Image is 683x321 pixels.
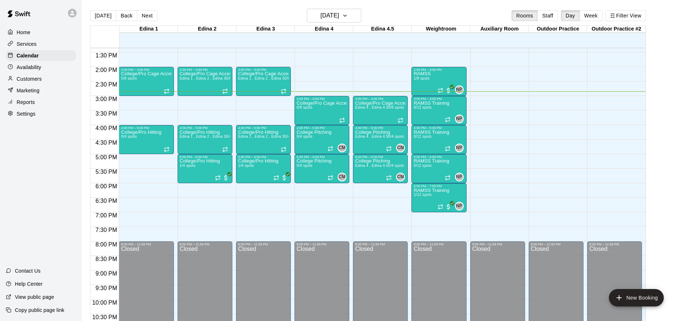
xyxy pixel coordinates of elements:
div: 8:00 PM – 11:59 PM [414,242,464,246]
h6: [DATE] [321,11,339,21]
p: Contact Us [15,267,41,274]
span: 0/8 spots filled [226,76,242,80]
span: Recurring event [445,146,451,152]
span: Edina 1 , Edina 2 , Edina 3 [180,135,226,139]
div: Nick Pinkelman [455,173,464,181]
p: Copy public page link [15,306,64,314]
span: Edina 1 , Edina 2 , Edina 3 [238,135,284,139]
p: Calendar [17,52,39,59]
div: Customers [6,73,76,84]
p: Marketing [17,87,40,94]
p: Customers [17,75,42,83]
button: [DATE] [307,9,361,23]
div: 4:00 PM – 5:00 PM: RAMSS Training [411,125,466,154]
div: Nick Pinkelman [455,202,464,210]
div: 5:00 PM – 6:00 PM: College Pitching [294,154,349,183]
div: 4:00 PM – 5:00 PM [414,126,464,130]
span: 1:30 PM [94,52,119,59]
span: Recurring event [438,88,443,93]
span: Cade Marsolek [341,173,346,181]
span: Recurring event [281,88,286,94]
span: Recurring event [281,147,286,152]
span: 0/8 spots filled [297,105,313,109]
span: All customers have paid [445,203,452,210]
span: Recurring event [386,146,392,152]
span: CM [339,144,346,152]
p: View public page [15,293,54,301]
div: 2:00 PM – 3:00 PM [238,68,289,72]
div: 8:00 PM – 11:59 PM [121,242,171,246]
div: 2:00 PM – 3:00 PM: College/Pro Cage Access (Hitting) [178,67,232,96]
div: Settings [6,108,76,119]
span: Recurring event [445,117,451,123]
div: Marketing [6,85,76,96]
span: 9:00 PM [94,270,119,277]
p: Settings [17,110,36,117]
span: CM [339,173,346,181]
button: Staff [537,10,558,21]
span: Recurring event [273,175,279,181]
span: 1/12 spots filled [414,193,431,197]
div: 2:00 PM – 3:00 PM: RAMSS [411,67,466,96]
div: Cade Marsolek [338,173,346,181]
span: Recurring event [215,175,221,181]
div: Nick Pinkelman [455,115,464,123]
span: Edina 4 , Edina 4.5 [355,135,388,139]
span: Recurring event [339,117,345,123]
div: 8:00 PM – 11:59 PM [180,242,230,246]
p: Home [17,29,31,36]
div: Nick Pinkelman [455,85,464,94]
div: 4:00 PM – 5:00 PM: College/Pro Hitting [119,125,174,154]
div: 8:00 PM – 11:59 PM [238,242,289,246]
span: 1/4 spots filled [180,164,196,168]
span: 0/8 spots filled [121,76,137,80]
span: Nick Pinkelman [458,115,464,123]
div: 5:00 PM – 6:00 PM: College Pitching [353,154,408,183]
div: Weightroom [412,26,470,33]
span: Edina 1 , Edina 2 , Edina 3 [180,76,226,80]
a: Home [6,27,76,38]
div: 4:00 PM – 5:00 PM: College Pitching [294,125,349,154]
span: 3:00 PM [94,96,119,102]
span: NP [456,115,462,123]
div: 6:00 PM – 7:00 PM: RAMSS Training [411,183,466,212]
a: Services [6,39,76,49]
span: 4:30 PM [94,140,119,146]
div: 4:00 PM – 5:00 PM: College Pitching [353,125,408,154]
span: 10:30 PM [90,314,119,320]
div: 8:00 PM – 11:59 PM [531,242,581,246]
span: CM [397,144,404,152]
span: 7:00 PM [94,212,119,218]
span: Nick Pinkelman [458,144,464,152]
div: 4:00 PM – 5:00 PM [238,126,289,130]
span: 5:30 PM [94,169,119,175]
span: Nick Pinkelman [458,85,464,94]
div: 8:00 PM – 11:59 PM [472,242,523,246]
div: 8:00 PM – 11:59 PM [589,242,640,246]
span: 0/12 spots filled [414,105,431,109]
div: 5:00 PM – 6:00 PM: RAMSS Training [411,154,466,183]
div: 3:00 PM – 4:00 PM: RAMSS Training [411,96,466,125]
span: Cade Marsolek [341,144,346,152]
span: Recurring event [398,117,403,123]
span: 5:00 PM [94,154,119,160]
p: Services [17,40,37,48]
a: Calendar [6,50,76,61]
span: NP [456,173,462,181]
div: 4:00 PM – 5:00 PM [121,126,171,130]
p: Help Center [15,280,42,288]
div: Auxiliary Room [470,26,529,33]
button: Back [116,10,137,21]
span: CM [397,173,404,181]
div: 8:00 PM – 11:59 PM [355,242,406,246]
button: Filter View [605,10,646,21]
div: Cade Marsolek [396,173,405,181]
span: All customers have paid [281,174,288,181]
span: 2:00 PM [94,67,119,73]
span: Edina 4 , Edina 4.5 [355,164,388,168]
span: 6:00 PM [94,183,119,189]
span: 1/4 spots filled [238,164,254,168]
span: Recurring event [164,88,170,94]
span: 0/8 spots filled [388,105,404,109]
